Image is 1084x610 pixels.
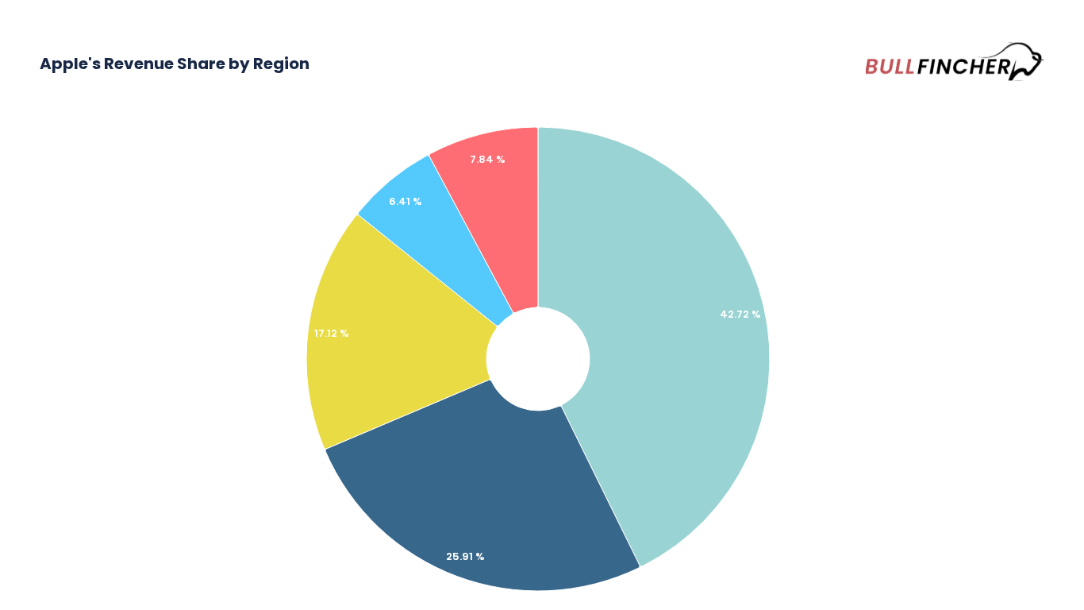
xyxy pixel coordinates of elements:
text: 42.72 % [720,307,761,322]
text: 25.91 % [446,549,485,564]
text: 17.12 % [314,326,349,341]
text: 6.41 % [389,194,422,209]
text: 7.84 % [470,152,505,167]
